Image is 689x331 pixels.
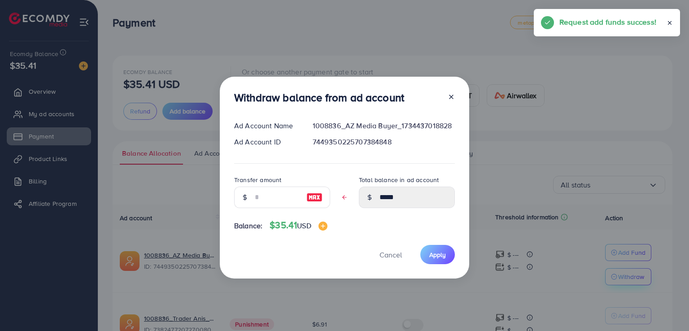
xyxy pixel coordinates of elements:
[420,245,455,264] button: Apply
[429,250,446,259] span: Apply
[559,16,656,28] h5: Request add funds success!
[234,221,262,231] span: Balance:
[379,250,402,260] span: Cancel
[234,91,404,104] h3: Withdraw balance from ad account
[305,137,462,147] div: 7449350225707384848
[359,175,439,184] label: Total balance in ad account
[318,222,327,231] img: image
[297,221,311,231] span: USD
[305,121,462,131] div: 1008836_AZ Media Buyer_1734437018828
[227,137,305,147] div: Ad Account ID
[270,220,327,231] h4: $35.41
[368,245,413,264] button: Cancel
[227,121,305,131] div: Ad Account Name
[234,175,281,184] label: Transfer amount
[306,192,323,203] img: image
[651,291,682,324] iframe: Chat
